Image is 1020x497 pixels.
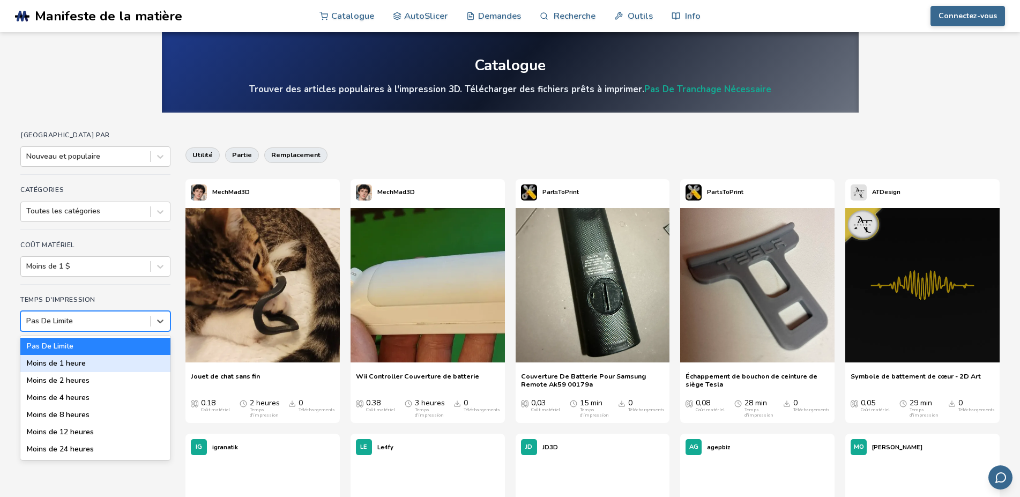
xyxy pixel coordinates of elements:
span: IG [196,444,202,451]
span: Manifeste de la matière [35,9,182,24]
span: Average Cost [851,399,858,407]
div: 28 min [744,399,780,418]
div: Moins de 8 heures [20,406,170,424]
span: MO [854,444,864,451]
a: Échappement de bouchon de ceinture de siège Tesla [686,372,829,388]
div: Moins de 12 heures [20,424,170,441]
div: Temps d'impression [910,407,945,418]
div: 0 [628,399,665,413]
div: 2 heures [250,399,286,418]
a: MechMad3D's profileMechMad3D [351,179,420,206]
a: Pas De Tranchage Nécessaire [644,83,771,95]
span: Downloads [453,399,461,407]
button: Connectez-vous [930,6,1005,26]
h4: [GEOGRAPHIC_DATA] par [20,131,170,139]
span: Average Print Time [899,399,907,407]
input: Pas De LimitePas De LimiteMoins de 1 heureMoins de 2 heuresMoins de 4 heuresMoins de 8 heuresMoin... [26,317,28,325]
div: 0 [958,399,995,413]
span: JD [525,444,532,451]
h4: Temps d'impression [20,296,170,303]
div: 0,08 [696,399,725,413]
div: Temps d'impression [415,407,451,418]
span: Downloads [618,399,626,407]
span: Average Cost [686,399,693,407]
img: MechMad3D's profile [356,184,372,201]
a: PartsToPrint's profilePartsToPrint [680,179,749,206]
p: MechMad3D [377,187,415,198]
span: Average Print Time [240,399,247,407]
div: Coût matériel [696,407,725,413]
p: ATDesign [872,187,900,198]
button: utilité [185,147,220,162]
div: Coût matériel [531,407,560,413]
span: Average Cost [521,399,528,407]
h4: Catégories [20,186,170,194]
div: 0,05 [861,399,890,413]
p: Le4fy [377,442,393,453]
span: Downloads [948,399,956,407]
span: Average Print Time [405,399,412,407]
div: Téléchargements [464,407,500,413]
div: 3 heures [415,399,451,418]
div: 29 min [910,399,945,418]
a: ATDesign's profileATDesign [845,179,906,206]
div: Téléchargements [628,407,665,413]
div: 0.38 [366,399,395,413]
h4: Trouver des articles populaires à l'impression 3D. Télécharger des fichiers prêts à imprimer. [249,83,771,95]
img: PartsToPrint's profile [686,184,702,201]
p: PartsToPrint [707,187,743,198]
div: Temps d'impression [250,407,286,418]
img: ATDesign's profile [851,184,867,201]
div: Pas De Limite [20,338,170,355]
a: PartsToPrint's profilePartsToPrint [516,179,584,206]
div: Temps d'impression [580,407,616,418]
div: Moins de 24 heures [20,441,170,458]
a: MechMad3D's profileMechMad3D [185,179,255,206]
span: Average Print Time [570,399,577,407]
div: Moins de 4 heures [20,389,170,406]
a: Couverture De Batterie Pour Samsung Remote Ak59 00179a [521,372,665,388]
input: Toutes les catégories [26,207,28,216]
img: MechMad3D's profile [191,184,207,201]
div: 0,03 [531,399,560,413]
div: Téléchargements [793,407,830,413]
span: Average Cost [356,399,363,407]
div: Téléchargements [958,407,995,413]
div: Moins de 2 heures [20,372,170,389]
p: JD3D [542,442,558,453]
p: [PERSON_NAME] [872,442,922,453]
div: 0 [793,399,830,413]
div: 0.18 [201,399,230,413]
button: remplacement [264,147,327,162]
input: Nouveau et populaire [26,152,28,161]
div: Coût matériel [201,407,230,413]
div: Moins de 1 heure [20,355,170,372]
p: agepbiz [707,442,730,453]
a: Jouet de chat sans fin [191,372,260,388]
p: PartsToPrint [542,187,579,198]
div: 15 min [580,399,616,418]
div: Catalogue [474,57,546,74]
span: Average Cost [191,399,198,407]
div: Coût matériel [366,407,395,413]
a: Wii Controller Couverture de batterie [356,372,479,388]
h4: Coût matériel [20,241,170,249]
div: 0 [299,399,335,413]
button: partie [225,147,259,162]
span: Downloads [783,399,791,407]
div: Coût matériel [861,407,890,413]
p: igranatik [212,442,238,453]
span: Downloads [288,399,296,407]
div: Temps d'impression [744,407,780,418]
span: LE [360,444,367,451]
div: 0 [464,399,500,413]
div: Téléchargements [299,407,335,413]
span: AG [689,444,698,451]
p: MechMad3D [212,187,250,198]
a: Symbole de battement de cœur - 2D Art [851,372,981,388]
